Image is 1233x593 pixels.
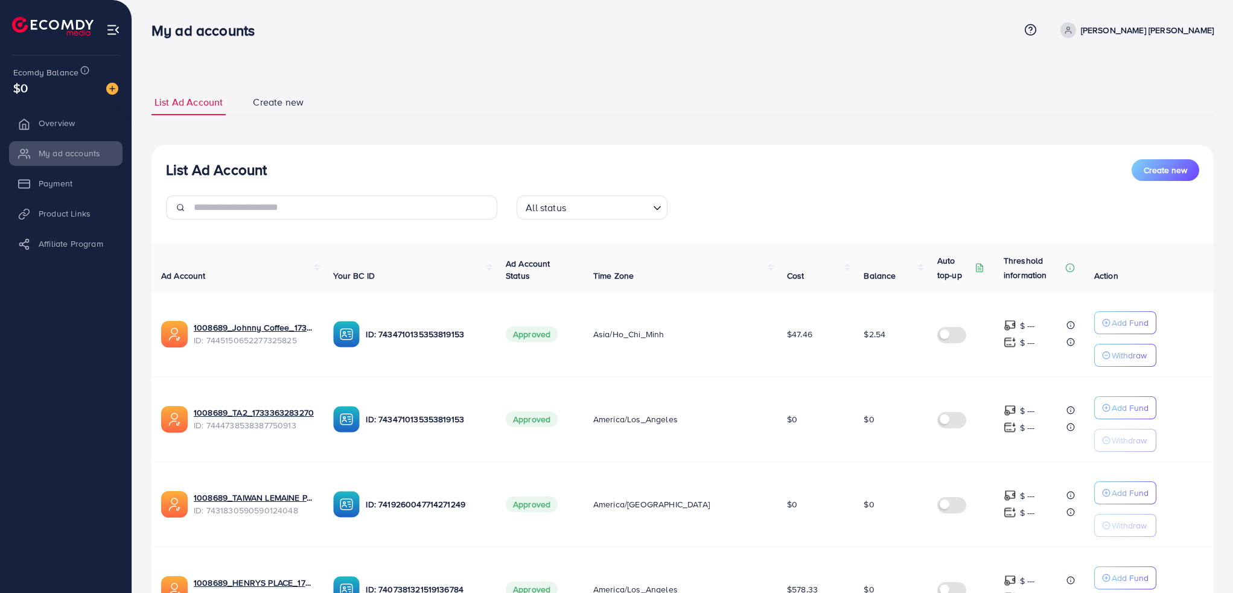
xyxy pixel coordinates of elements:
span: Cost [787,270,804,282]
p: ID: 7434710135353819153 [366,412,486,427]
p: ID: 7434710135353819153 [366,327,486,341]
span: Balance [864,270,896,282]
button: Withdraw [1094,344,1156,367]
span: Your BC ID [333,270,375,282]
a: 1008689_TAIWAN LEMAINE PATTON_1730357905537 [194,492,314,504]
p: Auto top-up [937,253,972,282]
div: <span class='underline'>1008689_TAIWAN LEMAINE PATTON_1730357905537</span></br>7431830590590124048 [194,492,314,516]
p: Threshold information [1004,253,1063,282]
span: Action [1094,270,1118,282]
span: ID: 7444738538387750913 [194,419,314,431]
span: $0 [864,498,874,510]
span: All status [523,199,569,217]
button: Withdraw [1094,514,1156,537]
span: Approved [506,496,558,512]
p: Add Fund [1112,571,1149,585]
h3: My ad accounts [151,22,264,39]
span: Ad Account [161,270,206,282]
span: Approved [506,326,558,342]
p: Withdraw [1112,433,1147,448]
img: image [106,83,118,95]
p: $ --- [1020,404,1035,418]
span: $0 [787,413,797,425]
span: ID: 7431830590590124048 [194,504,314,516]
input: Search for option [570,197,648,217]
div: Search for option [517,195,667,220]
a: 1008689_HENRYS PLACE_1728266752634 [194,577,314,589]
img: top-up amount [1004,574,1016,587]
img: ic-ba-acc.ded83a64.svg [333,491,360,518]
img: top-up amount [1004,404,1016,417]
p: Withdraw [1112,348,1147,363]
img: ic-ads-acc.e4c84228.svg [161,321,188,347]
button: Add Fund [1094,481,1156,504]
span: Create new [1144,164,1187,176]
img: ic-ads-acc.e4c84228.svg [161,491,188,518]
span: Approved [506,411,558,427]
p: Add Fund [1112,316,1149,330]
a: [PERSON_NAME] [PERSON_NAME] [1056,22,1214,38]
span: List Ad Account [155,95,223,109]
img: top-up amount [1004,319,1016,332]
img: menu [106,23,120,37]
img: logo [12,17,94,36]
img: top-up amount [1004,421,1016,434]
button: Withdraw [1094,429,1156,452]
span: $2.54 [864,328,885,340]
div: <span class='underline'>1008689_Johnny Coffee_1733459235038</span></br>7445150652277325825 [194,322,314,346]
button: Add Fund [1094,396,1156,419]
span: ID: 7445150652277325825 [194,334,314,346]
span: Ad Account Status [506,258,550,282]
img: ic-ba-acc.ded83a64.svg [333,321,360,347]
a: 1008689_Johnny Coffee_1733459235038 [194,322,314,334]
h3: List Ad Account [166,161,267,179]
span: America/Los_Angeles [593,413,678,425]
span: Ecomdy Balance [13,66,78,78]
p: [PERSON_NAME] [PERSON_NAME] [1081,23,1214,37]
button: Add Fund [1094,566,1156,589]
p: Withdraw [1112,518,1147,533]
span: $0 [13,79,28,97]
img: ic-ads-acc.e4c84228.svg [161,406,188,433]
img: top-up amount [1004,506,1016,519]
p: ID: 7419260047714271249 [366,497,486,512]
p: Add Fund [1112,486,1149,500]
img: ic-ba-acc.ded83a64.svg [333,406,360,433]
span: Create new [253,95,304,109]
div: <span class='underline'>1008689_TA2_1733363283270</span></br>7444738538387750913 [194,407,314,431]
span: $47.46 [787,328,812,340]
a: 1008689_TA2_1733363283270 [194,407,314,419]
p: $ --- [1020,319,1035,333]
p: $ --- [1020,335,1035,350]
p: $ --- [1020,506,1035,520]
span: $0 [864,413,874,425]
span: $0 [787,498,797,510]
span: America/[GEOGRAPHIC_DATA] [593,498,710,510]
p: $ --- [1020,420,1035,435]
img: top-up amount [1004,336,1016,349]
p: $ --- [1020,489,1035,503]
span: Time Zone [593,270,634,282]
button: Add Fund [1094,311,1156,334]
span: Asia/Ho_Chi_Minh [593,328,664,340]
img: top-up amount [1004,489,1016,502]
button: Create new [1132,159,1199,181]
p: $ --- [1020,574,1035,588]
p: Add Fund [1112,401,1149,415]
